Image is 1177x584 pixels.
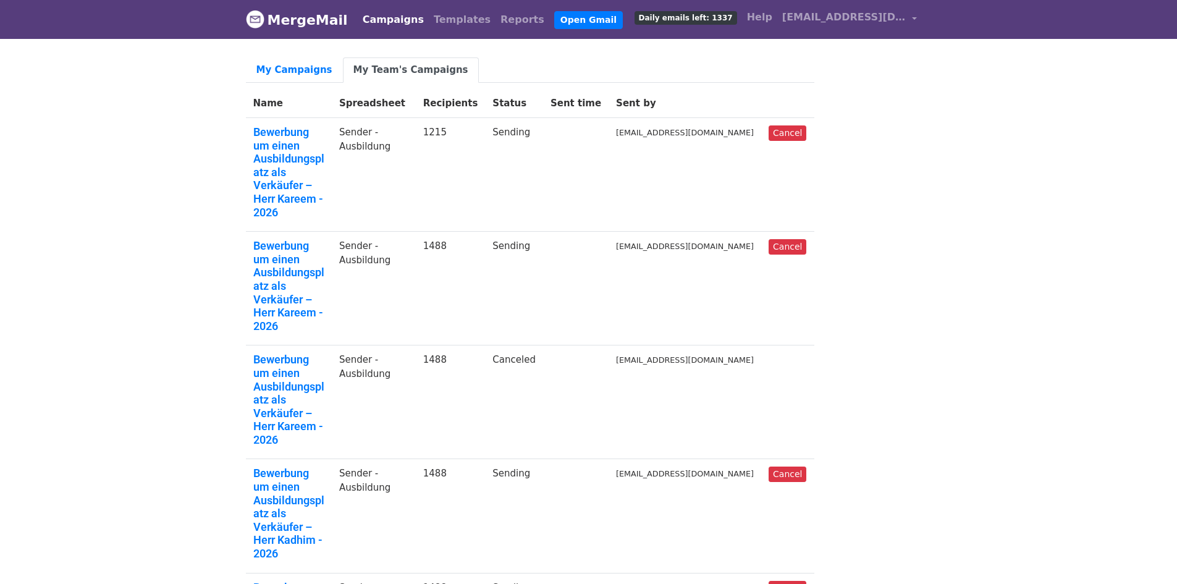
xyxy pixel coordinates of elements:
span: [EMAIL_ADDRESS][DOMAIN_NAME] [782,10,906,25]
th: Name [246,89,332,118]
th: Recipients [416,89,486,118]
small: [EMAIL_ADDRESS][DOMAIN_NAME] [616,355,754,365]
th: Sent by [609,89,761,118]
a: Daily emails left: 1337 [630,5,742,30]
span: Daily emails left: 1337 [635,11,737,25]
a: Bewerbung um einen Ausbildungsplatz als Verkäufer – Herr Kadhim - 2026 [253,467,324,560]
small: [EMAIL_ADDRESS][DOMAIN_NAME] [616,469,754,478]
td: Canceled [485,345,543,459]
a: [EMAIL_ADDRESS][DOMAIN_NAME] [777,5,922,34]
a: Cancel [769,467,806,482]
td: 1215 [416,118,486,232]
small: [EMAIL_ADDRESS][DOMAIN_NAME] [616,242,754,251]
td: Sending [485,459,543,573]
td: 1488 [416,232,486,345]
td: Sending [485,118,543,232]
a: Open Gmail [554,11,623,29]
small: [EMAIL_ADDRESS][DOMAIN_NAME] [616,128,754,137]
a: MergeMail [246,7,348,33]
td: 1488 [416,459,486,573]
img: MergeMail logo [246,10,264,28]
td: 1488 [416,345,486,459]
a: Bewerbung um einen Ausbildungsplatz als Verkäufer – Herr Kareem - 2026 [253,353,324,446]
a: Campaigns [358,7,429,32]
td: Sender -Ausbildung [332,232,416,345]
th: Status [485,89,543,118]
td: Sender -Ausbildung [332,118,416,232]
td: Sending [485,232,543,345]
a: My Team's Campaigns [343,57,479,83]
a: Help [742,5,777,30]
td: Sender -Ausbildung [332,459,416,573]
th: Sent time [543,89,609,118]
a: Cancel [769,239,806,255]
a: Reports [496,7,549,32]
td: Sender -Ausbildung [332,345,416,459]
a: Cancel [769,125,806,141]
a: My Campaigns [246,57,343,83]
th: Spreadsheet [332,89,416,118]
a: Bewerbung um einen Ausbildungsplatz als Verkäufer – Herr Kareem - 2026 [253,125,324,219]
a: Templates [429,7,496,32]
a: Bewerbung um einen Ausbildungsplatz als Verkäufer – Herr Kareem - 2026 [253,239,324,332]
